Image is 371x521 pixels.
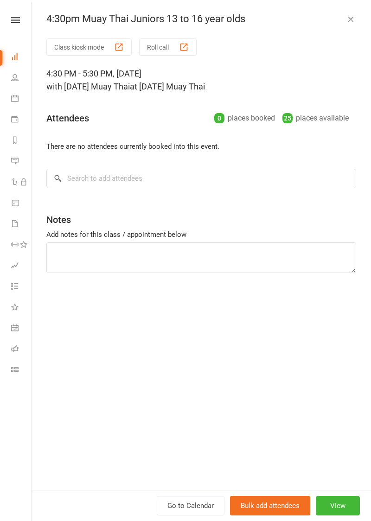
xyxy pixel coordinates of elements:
div: 4:30 PM - 5:30 PM, [DATE] [46,67,356,93]
button: Bulk add attendees [230,496,310,515]
input: Search to add attendees [46,169,356,188]
div: places available [282,112,349,125]
div: 0 [214,113,224,123]
button: Roll call [139,38,197,56]
a: Dashboard [11,47,32,68]
a: Class kiosk mode [11,360,32,381]
div: 25 [282,113,293,123]
a: General attendance kiosk mode [11,318,32,339]
a: People [11,68,32,89]
div: 4:30pm Muay Thai Juniors 13 to 16 year olds [32,13,371,25]
div: Add notes for this class / appointment below [46,229,356,240]
div: Notes [46,213,71,226]
button: Class kiosk mode [46,38,132,56]
a: What's New [11,298,32,318]
li: There are no attendees currently booked into this event. [46,141,356,152]
a: Product Sales [11,193,32,214]
button: View [316,496,360,515]
div: Attendees [46,112,89,125]
a: Payments [11,110,32,131]
span: at [DATE] Muay Thai [130,82,205,91]
div: places booked [214,112,275,125]
a: Go to Calendar [157,496,224,515]
span: with [DATE] Muay Thai [46,82,130,91]
a: Calendar [11,89,32,110]
a: Assessments [11,256,32,277]
a: Reports [11,131,32,152]
a: Roll call kiosk mode [11,339,32,360]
